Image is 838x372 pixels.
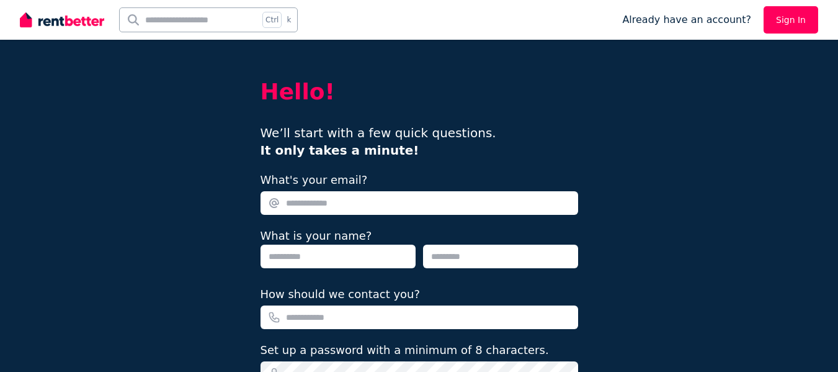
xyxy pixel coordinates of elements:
[261,342,549,359] label: Set up a password with a minimum of 8 characters.
[262,12,282,28] span: Ctrl
[261,171,368,189] label: What's your email?
[261,229,372,242] label: What is your name?
[622,12,751,27] span: Already have an account?
[261,143,419,158] b: It only takes a minute!
[20,11,104,29] img: RentBetter
[261,286,421,303] label: How should we contact you?
[287,15,291,25] span: k
[764,6,818,34] a: Sign In
[261,125,496,158] span: We’ll start with a few quick questions.
[261,79,578,104] h2: Hello!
